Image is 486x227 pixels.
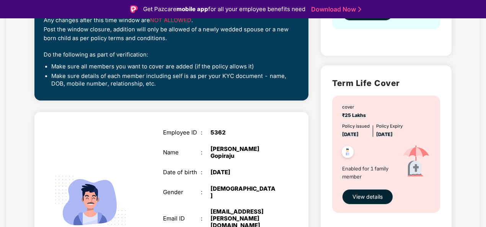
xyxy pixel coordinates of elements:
div: Policy Expiry [376,123,403,130]
div: Email ID [163,215,201,222]
div: Do the following as part of verification: [44,50,300,59]
span: NOT ALLOWED [150,17,191,24]
div: : [201,189,210,196]
img: icon [395,138,437,185]
li: Make sure details of each member including self is as per your KYC document - name, DOB, mobile n... [51,73,300,88]
div: Date of birth [163,169,201,176]
a: Download Now [311,5,359,13]
span: [DATE] [342,131,359,137]
div: [PERSON_NAME] Gopiraju [210,146,277,159]
img: Stroke [358,5,361,13]
div: : [201,215,210,222]
div: : [201,169,210,176]
span: Enabled for 1 family member [342,165,395,180]
div: : [201,149,210,156]
span: View details [352,193,383,201]
div: : [201,129,210,136]
div: cover [342,104,368,111]
img: svg+xml;base64,PHN2ZyB4bWxucz0iaHR0cDovL3d3dy53My5vcmcvMjAwMC9zdmciIHdpZHRoPSI0OC45NDMiIGhlaWdodD... [338,144,357,162]
strong: mobile app [176,5,208,13]
h2: Term Life Cover [332,77,440,89]
div: [DEMOGRAPHIC_DATA] [210,185,277,199]
img: Logo [130,5,138,13]
button: View details [342,189,393,204]
span: ₹25 Lakhs [342,112,368,118]
div: Any changes after this time window are . Post the window closure, addition will only be allowed o... [44,16,300,43]
div: Gender [163,189,201,196]
div: Name [163,149,201,156]
div: [DATE] [210,169,277,176]
div: Policy issued [342,123,370,130]
li: Make sure all members you want to cover are added (if the policy allows it) [51,63,300,71]
span: [DATE] [376,131,393,137]
div: 5362 [210,129,277,136]
div: Get Pazcare for all your employee benefits need [143,5,305,14]
div: Employee ID [163,129,201,136]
